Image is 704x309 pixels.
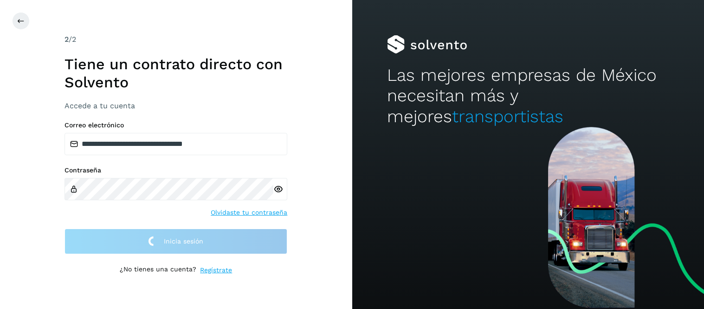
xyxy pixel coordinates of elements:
[387,65,669,127] h2: Las mejores empresas de México necesitan más y mejores
[120,265,196,275] p: ¿No tienes una cuenta?
[65,121,287,129] label: Correo electrónico
[65,35,69,44] span: 2
[200,265,232,275] a: Regístrate
[65,34,287,45] div: /2
[452,106,563,126] span: transportistas
[211,208,287,217] a: Olvidaste tu contraseña
[65,55,287,91] h1: Tiene un contrato directo con Solvento
[164,238,203,244] span: Inicia sesión
[65,166,287,174] label: Contraseña
[65,101,287,110] h3: Accede a tu cuenta
[65,229,287,254] button: Inicia sesión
